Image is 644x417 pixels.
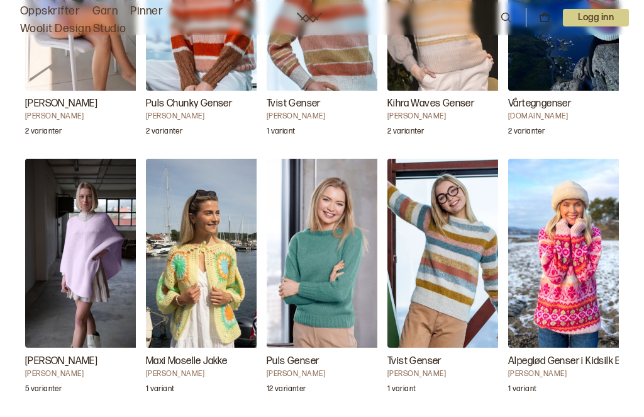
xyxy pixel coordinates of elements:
[25,96,151,111] h3: [PERSON_NAME]
[387,369,513,379] h4: [PERSON_NAME]
[146,369,272,379] h4: [PERSON_NAME]
[146,354,272,369] h3: Maxi Moselle Jakke
[508,96,634,111] h3: Vårtegngenser
[146,127,182,139] p: 2 varianter
[25,111,151,122] h4: [PERSON_NAME]
[508,384,536,397] p: 1 variant
[146,159,257,401] a: Maxi Moselle Jakke
[508,127,545,139] p: 2 varianter
[297,13,322,23] a: Woolit
[387,159,498,401] a: Tvist Genser
[387,159,513,348] img: Kari HaugenTvist Genser
[267,96,392,111] h3: Tvist Genser
[146,159,272,348] img: Mari Kalberg SkjævelandMaxi Moselle Jakke
[387,127,424,139] p: 2 varianter
[267,159,377,401] a: Puls Genser
[267,384,306,397] p: 12 varianter
[20,3,80,20] a: Oppskrifter
[508,159,619,401] a: Alpeglød Genser i Kidsilk Erle
[387,384,416,397] p: 1 variant
[267,159,392,348] img: Kari HaugenPuls Genser
[267,127,295,139] p: 1 variant
[25,127,62,139] p: 2 varianter
[508,159,634,348] img: Irene HauglandAlpeglød Genser i Kidsilk Erle
[25,159,151,348] img: Brit Frafjord ØrstavikGiselle Poncho
[25,384,62,397] p: 5 varianter
[25,354,151,369] h3: [PERSON_NAME]
[267,354,392,369] h3: Puls Genser
[508,354,634,369] h3: Alpeglød Genser i Kidsilk Erle
[92,3,118,20] a: Garn
[387,354,513,369] h3: Tvist Genser
[508,111,634,122] h4: [DOMAIN_NAME]
[25,159,136,401] a: Giselle Poncho
[563,9,629,26] button: User dropdown
[130,3,163,20] a: Pinner
[563,9,629,26] p: Logg inn
[387,111,513,122] h4: [PERSON_NAME]
[387,96,513,111] h3: Kihra Waves Genser
[20,20,126,38] a: Woolit Design Studio
[508,369,634,379] h4: [PERSON_NAME]
[25,369,151,379] h4: [PERSON_NAME]
[146,384,174,397] p: 1 variant
[146,96,272,111] h3: Puls Chunky Genser
[267,111,392,122] h4: [PERSON_NAME]
[146,111,272,122] h4: [PERSON_NAME]
[267,369,392,379] h4: [PERSON_NAME]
